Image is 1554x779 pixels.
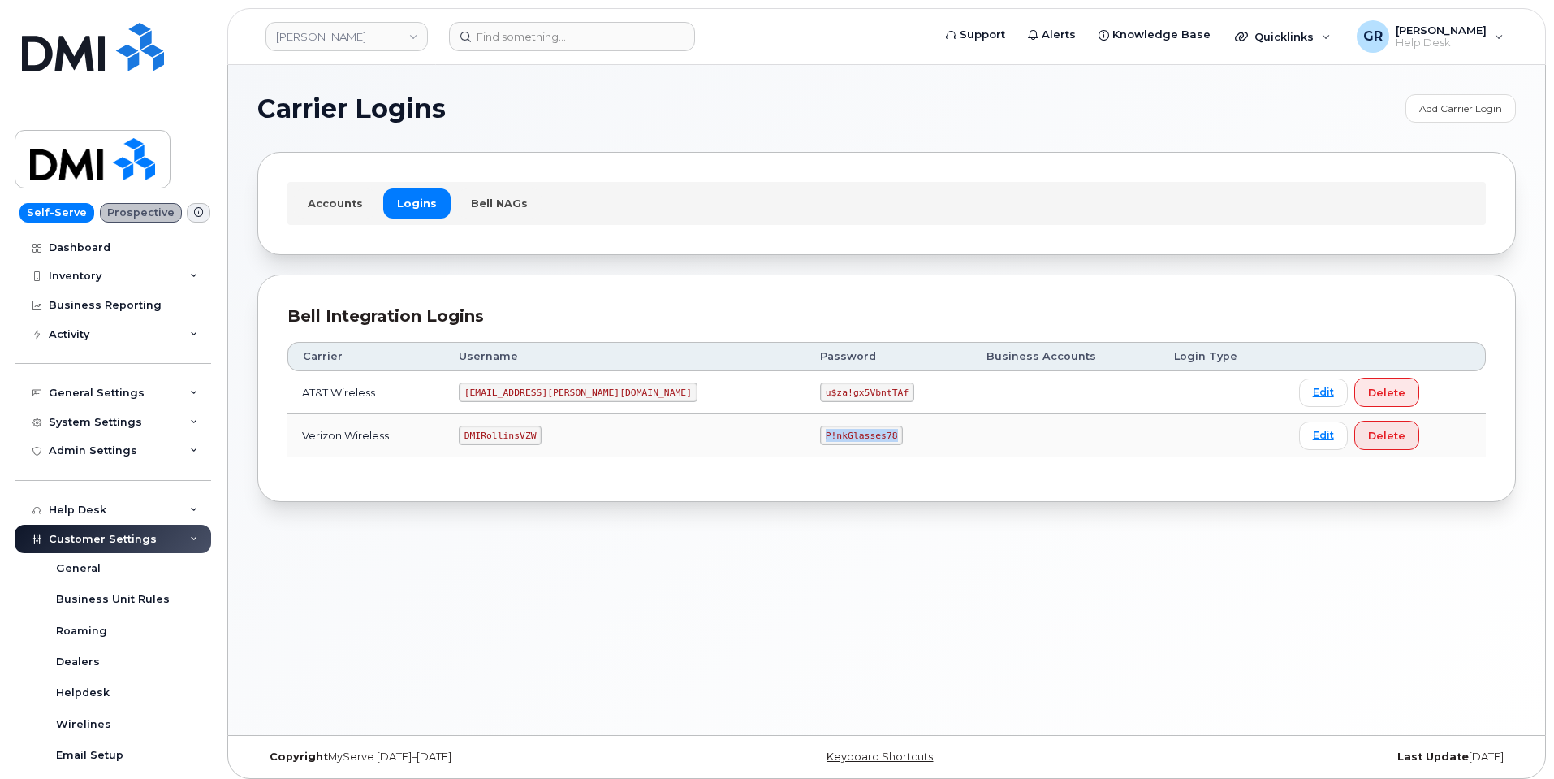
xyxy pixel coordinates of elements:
[1368,428,1405,444] span: Delete
[805,342,972,371] th: Password
[1368,385,1405,400] span: Delete
[1299,422,1348,450] a: Edit
[294,188,377,218] a: Accounts
[457,188,542,218] a: Bell NAGs
[287,342,444,371] th: Carrier
[972,342,1159,371] th: Business Accounts
[287,305,1486,328] div: Bell Integration Logins
[459,426,542,445] code: DMIRollinsVZW
[1354,378,1419,407] button: Delete
[1096,751,1516,764] div: [DATE]
[1354,421,1419,450] button: Delete
[257,97,446,121] span: Carrier Logins
[383,188,451,218] a: Logins
[827,751,933,763] a: Keyboard Shortcuts
[1159,342,1284,371] th: Login Type
[444,342,805,371] th: Username
[287,371,444,414] td: AT&T Wireless
[257,751,677,764] div: MyServe [DATE]–[DATE]
[270,751,328,763] strong: Copyright
[1405,94,1516,123] a: Add Carrier Login
[820,426,903,445] code: P!nkGlasses78
[459,383,697,402] code: [EMAIL_ADDRESS][PERSON_NAME][DOMAIN_NAME]
[1299,379,1348,407] a: Edit
[287,414,444,457] td: Verizon Wireless
[1397,751,1469,763] strong: Last Update
[820,383,914,402] code: u$za!gx5VbntTAf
